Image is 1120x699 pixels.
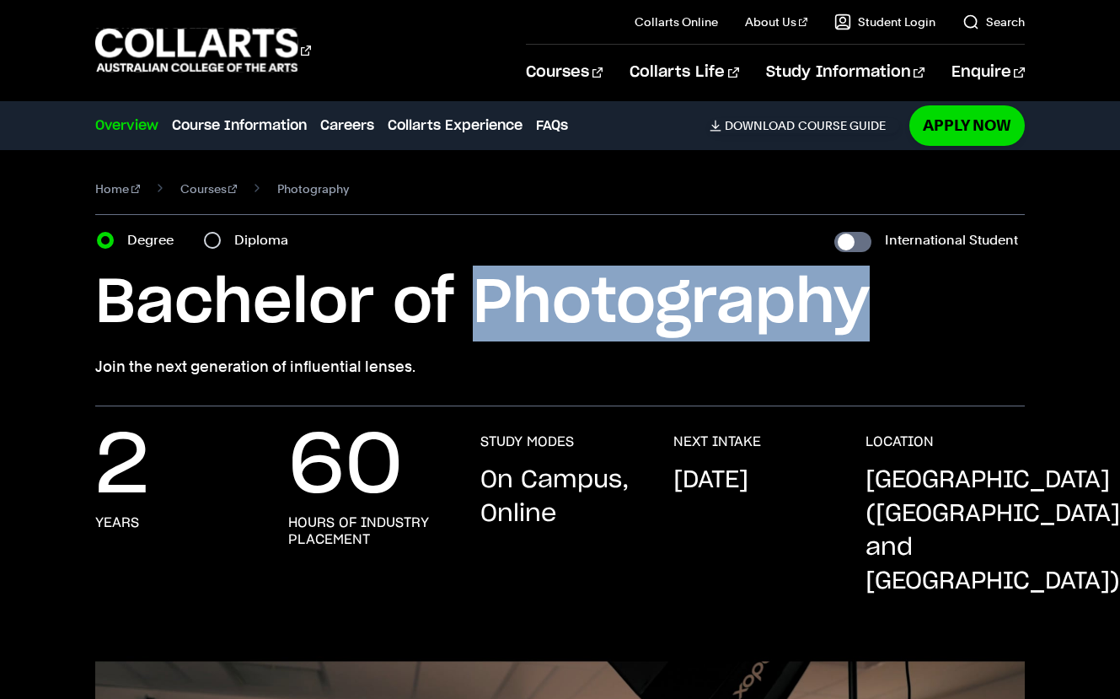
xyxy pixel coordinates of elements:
h3: LOCATION [865,433,934,450]
a: Enquire [951,45,1025,100]
p: On Campus, Online [480,464,640,531]
label: International Student [885,229,1018,252]
p: [GEOGRAPHIC_DATA] ([GEOGRAPHIC_DATA] and [GEOGRAPHIC_DATA]) [865,464,1120,599]
a: Student Login [834,13,935,30]
a: Course Information [172,116,307,136]
div: Go to homepage [95,26,311,74]
a: Collarts Online [635,13,718,30]
p: 2 [95,433,149,501]
h1: Bachelor of Photography [95,266,1025,341]
a: DownloadCourse Guide [710,118,899,133]
h3: hours of industry placement [288,514,447,548]
a: Courses [180,177,238,201]
a: Overview [95,116,158,136]
p: [DATE] [673,464,748,497]
p: 60 [288,433,403,501]
a: About Us [745,13,807,30]
label: Degree [127,229,184,252]
a: Collarts Life [630,45,738,100]
label: Diploma [234,229,298,252]
a: Careers [320,116,374,136]
a: Home [95,177,140,201]
a: Apply Now [909,105,1025,145]
h3: NEXT INTAKE [673,433,761,450]
p: Join the next generation of influential lenses. [95,355,1025,379]
a: Study Information [766,45,924,100]
span: Photography [277,177,349,201]
a: Collarts Experience [388,116,522,136]
a: Courses [526,45,603,100]
h3: years [95,514,139,531]
span: Download [725,118,795,133]
a: FAQs [536,116,568,136]
a: Search [962,13,1025,30]
h3: STUDY MODES [480,433,574,450]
